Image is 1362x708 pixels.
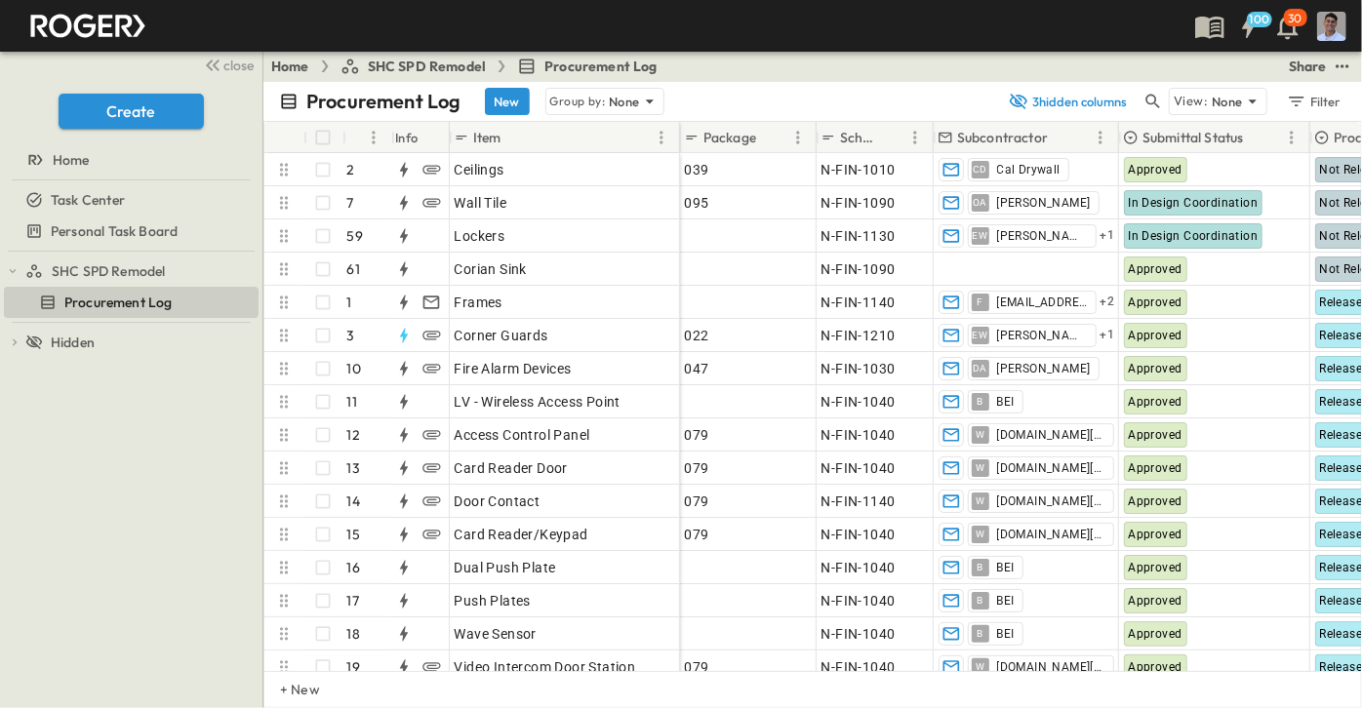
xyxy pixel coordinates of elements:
[347,425,360,445] p: 12
[347,558,360,577] p: 16
[973,202,987,203] span: OA
[455,525,588,544] span: Card Reader/Keypad
[973,334,988,335] span: EW
[362,126,385,149] button: Menu
[997,228,1088,244] span: [PERSON_NAME]
[1129,494,1182,508] span: Approved
[1142,128,1244,147] p: Submittal Status
[1129,295,1182,309] span: Approved
[1248,127,1269,148] button: Sort
[1129,561,1182,574] span: Approved
[340,57,487,76] a: SHC SPD Remodel
[786,126,810,149] button: Menu
[1101,326,1115,345] span: + 1
[977,567,982,568] span: B
[997,361,1091,376] span: [PERSON_NAME]
[609,92,640,111] p: None
[4,287,259,318] div: Procurement Logtest
[473,128,501,147] p: Item
[997,460,1105,476] span: [DOMAIN_NAME][EMAIL_ADDRESS][DOMAIN_NAME]
[347,193,354,213] p: 7
[685,425,709,445] span: 079
[685,657,709,677] span: 079
[1317,12,1346,41] img: Profile Picture
[455,458,568,478] span: Card Reader Door
[1229,9,1268,44] button: 100
[903,126,927,149] button: Menu
[997,295,1088,310] span: [EMAIL_ADDRESS][DOMAIN_NAME]
[997,493,1105,509] span: [DOMAIN_NAME][EMAIL_ADDRESS][DOMAIN_NAME]
[685,458,709,478] span: 079
[455,425,590,445] span: Access Control Panel
[347,326,355,345] p: 3
[973,235,988,236] span: EW
[347,293,352,312] p: 1
[53,150,90,170] span: Home
[997,328,1088,343] span: [PERSON_NAME]
[347,226,363,246] p: 59
[347,160,355,179] p: 2
[1286,91,1342,112] div: Filter
[1129,395,1182,409] span: Approved
[997,394,1015,410] span: BEI
[685,359,709,378] span: 047
[976,434,984,435] span: W
[997,195,1091,211] span: [PERSON_NAME]
[685,492,709,511] span: 079
[1129,329,1182,342] span: Approved
[1101,226,1115,246] span: + 1
[821,558,896,577] span: N-FIN-1040
[1129,627,1182,641] span: Approved
[1129,262,1182,276] span: Approved
[997,626,1015,642] span: BEI
[347,492,360,511] p: 14
[957,128,1048,147] p: Subcontractor
[455,392,621,412] span: LV - Wireless Access Point
[977,600,982,601] span: B
[840,128,878,147] p: Schedule ID
[1101,293,1115,312] span: + 2
[455,226,505,246] span: Lockers
[517,57,658,76] a: Procurement Log
[1331,55,1354,78] button: test
[306,88,461,115] p: Procurement Log
[821,392,896,412] span: N-FIN-1040
[51,333,95,352] span: Hidden
[1129,461,1182,475] span: Approved
[821,193,896,213] span: N-FIN-1090
[455,492,541,511] span: Door Contact
[455,259,527,279] span: Corian Sink
[347,657,360,677] p: 19
[271,57,309,76] a: Home
[1129,660,1182,674] span: Approved
[347,259,360,279] p: 61
[391,122,450,153] div: Info
[347,458,360,478] p: 13
[1250,12,1270,27] h6: 100
[4,289,255,316] a: Procurement Log
[976,533,984,534] span: W
[1289,11,1302,26] p: 30
[455,657,636,677] span: Video Intercom Door Station
[997,527,1105,542] span: [DOMAIN_NAME][EMAIL_ADDRESS][DOMAIN_NAME]
[997,560,1015,575] span: BEI
[395,110,419,165] div: Info
[4,217,255,245] a: Personal Task Board
[1129,163,1182,177] span: Approved
[650,126,673,149] button: Menu
[51,190,125,210] span: Task Center
[455,591,531,610] span: Push Plates
[485,88,530,115] button: New
[882,127,903,148] button: Sort
[821,458,896,478] span: N-FIN-1040
[685,326,709,345] span: 022
[59,94,204,129] button: Create
[347,624,360,644] p: 18
[821,326,896,345] span: N-FIN-1210
[1212,92,1243,111] p: None
[997,593,1015,609] span: BEI
[821,293,896,312] span: N-FIN-1140
[505,127,527,148] button: Sort
[977,633,982,634] span: B
[997,162,1061,177] span: Cal Drywall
